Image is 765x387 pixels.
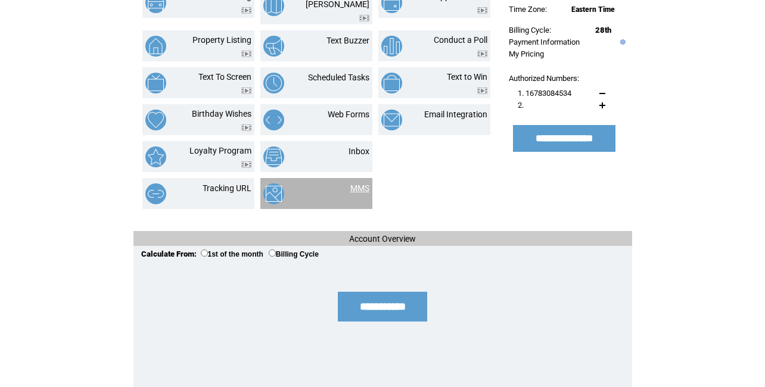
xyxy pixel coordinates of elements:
a: MMS [350,183,369,193]
input: Billing Cycle [269,249,276,257]
img: conduct-a-poll.png [381,36,402,57]
span: Eastern Time [571,5,615,14]
a: Scheduled Tasks [308,73,369,82]
a: Property Listing [192,35,251,45]
img: inbox.png [263,146,284,167]
span: Authorized Numbers: [509,74,579,83]
label: Billing Cycle [269,250,319,258]
img: tracking-url.png [145,183,166,204]
img: mms.png [263,183,284,204]
a: My Pricing [509,49,544,58]
img: email-integration.png [381,110,402,130]
a: Conduct a Poll [434,35,487,45]
img: video.png [241,88,251,94]
span: Time Zone: [509,5,547,14]
img: video.png [241,7,251,14]
img: video.png [477,88,487,94]
span: 28th [595,26,611,35]
img: text-to-screen.png [145,73,166,93]
a: Text Buzzer [326,36,369,45]
span: 1. 16783084534 [518,89,571,98]
a: Loyalty Program [189,146,251,155]
span: Calculate From: [141,249,197,258]
a: Payment Information [509,38,580,46]
a: Email Integration [424,110,487,119]
img: loyalty-program.png [145,146,166,167]
label: 1st of the month [201,250,263,258]
img: property-listing.png [145,36,166,57]
a: Web Forms [328,110,369,119]
img: scheduled-tasks.png [263,73,284,93]
img: text-to-win.png [381,73,402,93]
img: video.png [241,124,251,131]
img: video.png [477,51,487,57]
a: Birthday Wishes [192,109,251,118]
img: video.png [359,15,369,21]
img: birthday-wishes.png [145,110,166,130]
a: Tracking URL [203,183,251,193]
span: 2. [518,101,524,110]
img: text-buzzer.png [263,36,284,57]
img: video.png [241,51,251,57]
img: video.png [241,161,251,168]
span: Account Overview [349,234,416,244]
span: Billing Cycle: [509,26,551,35]
img: help.gif [617,39,626,45]
img: web-forms.png [263,110,284,130]
a: Inbox [349,146,369,156]
img: video.png [477,7,487,14]
a: Text to Win [447,72,487,82]
input: 1st of the month [201,249,208,257]
a: Text To Screen [198,72,251,82]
